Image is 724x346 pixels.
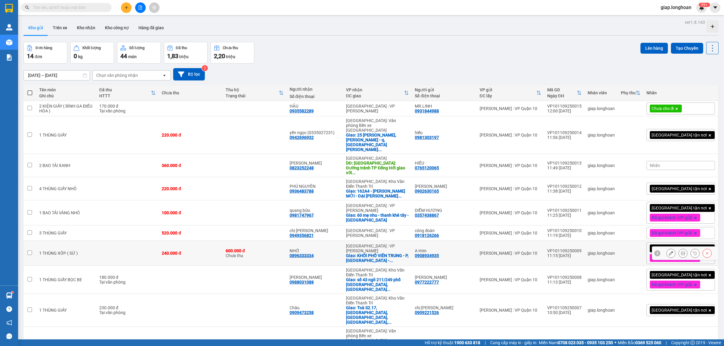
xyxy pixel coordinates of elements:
[547,253,582,258] div: 11:15 [DATE]
[352,170,356,175] span: ...
[290,310,314,315] div: 0909473258
[100,20,134,35] button: Kho công nợ
[415,104,473,109] div: MR.LINH
[39,251,93,256] div: 1 THÙNG XỐP ( SỨ )
[96,85,159,101] th: Toggle SortBy
[72,20,100,35] button: Kho nhận
[588,90,615,95] div: Nhân viên
[346,104,409,113] div: [GEOGRAPHIC_DATA] : VP [PERSON_NAME]
[24,71,90,80] input: Select a date range.
[290,104,340,109] div: HẬU
[6,320,12,326] span: notification
[415,93,473,98] div: Số điện thoại
[652,272,707,278] span: [GEOGRAPHIC_DATA] tận nơi
[621,90,636,95] div: Phụ thu
[656,4,696,11] span: giap.longhoan
[162,73,167,78] svg: open
[480,210,541,215] div: [PERSON_NAME] : VP Quận 10
[415,135,439,140] div: 0981303197
[99,109,156,113] div: Tại văn phòng
[415,130,473,135] div: hiếu
[539,339,613,346] span: Miền Nam
[290,305,340,310] div: Châu
[39,93,93,98] div: Ghi chú
[454,340,480,345] strong: 1900 633 818
[121,2,132,13] button: plus
[24,20,48,35] button: Kho gửi
[415,233,439,238] div: 0918126266
[211,42,254,64] button: Chưa thu2,20 triệu
[74,52,77,60] span: 0
[39,210,93,215] div: 1 BAO TẢI VÀNG NHỎ
[128,54,137,59] span: món
[99,104,156,109] div: 170.000 đ
[588,251,615,256] div: giap.longhoan
[290,233,314,238] div: 0949356821
[226,93,279,98] div: Trạng thái
[425,339,480,346] span: Hỗ trợ kỹ thuật:
[618,85,643,101] th: Toggle SortBy
[480,251,541,256] div: [PERSON_NAME] : VP Quận 10
[485,339,486,346] span: |
[415,109,439,113] div: 0931844988
[33,4,104,11] input: Tìm tên, số ĐT hoặc mã đơn
[378,147,382,152] span: ...
[415,213,439,218] div: 0357438867
[226,248,284,258] div: Chưa thu
[415,248,473,253] div: A Hơn
[547,280,582,285] div: 11:13 [DATE]
[618,339,661,346] span: Miền Bắc
[346,253,409,263] div: Giao: KHỐI PHỐ VIÊN TRUNG - P, ĐIỆN NGỌC - ĐIỆN BÀN - QUẢNG NAM
[162,210,220,215] div: 100.000 đ
[78,54,83,59] span: kg
[415,310,439,315] div: 0909221526
[226,87,279,92] div: Thu hộ
[389,258,393,263] span: ...
[124,5,129,10] span: plus
[346,228,409,238] div: [GEOGRAPHIC_DATA] : VP [PERSON_NAME]
[99,280,156,285] div: Tại văn phòng
[588,186,615,191] div: giap.longhoan
[82,46,101,50] div: Khối lượng
[480,133,541,137] div: [PERSON_NAME] : VP Quận 10
[346,277,409,292] div: Giao: số 43 ngõ 211/249 phố khương trung - p, khương đình - q, thanh xuân - hà nội
[346,156,409,161] div: [GEOGRAPHIC_DATA]
[646,90,715,95] div: Nhãn
[6,39,12,46] img: warehouse-icon
[24,42,67,64] button: Đơn hàng14đơn
[415,228,473,233] div: công đoàn
[290,135,314,140] div: 0942696932
[39,231,93,235] div: 3 THÙNG GIẤY
[547,208,582,213] div: VP101109250011
[39,277,93,282] div: 1 THÙNG GIẤY BỌC BE
[415,253,439,258] div: 0908934935
[346,118,409,133] div: [GEOGRAPHIC_DATA]: Văn phòng Bến xe [GEOGRAPHIC_DATA]
[652,205,707,211] span: [GEOGRAPHIC_DATA] tận nơi
[346,161,409,175] div: DĐ: TP Quảng Bình: Đường tránh TP Đồng Hới giao với đường Hà Huy Tập
[346,93,404,98] div: ĐC giao
[671,43,703,54] button: Tạo Chuyến
[387,287,391,292] span: ...
[547,189,582,193] div: 11:38 [DATE]
[27,52,33,60] span: 14
[415,280,439,285] div: 0977222777
[652,307,707,313] span: [GEOGRAPHIC_DATA] tận nơi
[635,340,661,345] strong: 0369 525 060
[588,210,615,215] div: giap.longhoan
[39,104,93,113] div: 2 KIỆN GIẤY ( BÌNH GA ĐIỀU HÒA )
[290,208,340,213] div: quang bửu
[388,320,392,325] span: ...
[691,341,695,345] span: copyright
[99,93,151,98] div: HTTT
[480,163,541,168] div: [PERSON_NAME] : VP Quận 10
[346,244,409,253] div: [GEOGRAPHIC_DATA] : VP [PERSON_NAME]
[290,189,314,193] div: 0936483788
[480,93,536,98] div: ĐC lấy
[713,5,718,10] span: caret-down
[162,90,220,95] div: Chưa thu
[398,193,402,198] span: ...
[652,230,692,236] span: Đã gọi khách (VP gửi)
[226,54,235,59] span: triệu
[226,248,284,253] div: 600.000 đ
